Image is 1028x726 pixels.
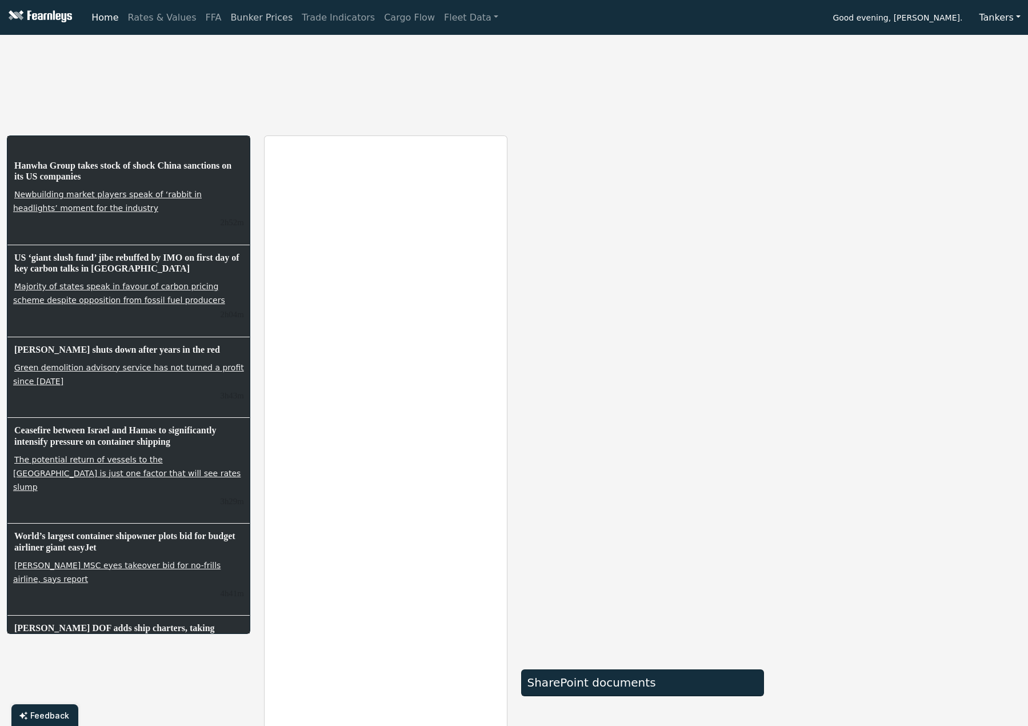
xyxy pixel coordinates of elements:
a: The potential return of vessels to the [GEOGRAPHIC_DATA] is just one factor that will see rates s... [13,454,241,493]
iframe: mini symbol-overview TradingView widget [778,261,1021,387]
a: Rates & Values [123,6,201,29]
a: Home [87,6,123,29]
a: Cargo Flow [379,6,439,29]
iframe: mini symbol-overview TradingView widget [778,398,1021,524]
div: SharePoint documents [527,676,758,689]
a: Trade Indicators [297,6,379,29]
a: Bunker Prices [226,6,297,29]
small: 14.10.2025, 16:20:43 [220,497,243,506]
small: 14.10.2025, 17:06:59 [220,391,243,400]
iframe: tickers TradingView widget [7,81,1021,122]
iframe: market overview TradingView widget [521,135,765,400]
a: FFA [201,6,226,29]
a: Majority of states speak in favour of carbon pricing scheme despite opposition from fossil fuel p... [13,281,226,306]
small: 14.10.2025, 16:08:13 [220,589,243,598]
a: Newbuilding market players speak of ‘rabbit in headlights’ moment for the industry [13,189,202,214]
h6: Hanwha Group takes stock of shock China sanctions on its US companies [13,159,244,183]
iframe: mini symbol-overview TradingView widget [778,524,1021,650]
h6: Ceasefire between Israel and Hamas to significantly intensify pressure on container shipping [13,424,244,448]
h6: [PERSON_NAME] shuts down after years in the red [13,343,244,356]
button: Tankers [971,7,1028,29]
h6: US ‘giant slush fund’ jibe rebuffed by IMO on first day of key carbon talks in [GEOGRAPHIC_DATA] [13,251,244,275]
small: 14.10.2025, 17:45:56 [220,310,243,319]
iframe: tickers TradingView widget [7,39,1021,81]
a: [PERSON_NAME] MSC eyes takeover bid for no-frills airline, says report [13,560,221,585]
a: Fleet Data [439,6,503,29]
small: 14.10.2025, 17:57:43 [220,218,243,227]
span: Good evening, [PERSON_NAME]. [833,9,962,29]
iframe: mini symbol-overview TradingView widget [778,135,1021,261]
h6: [PERSON_NAME] DOF adds ship charters, taking Brazilian business to more than $1bn [DATE] [13,621,244,645]
img: Fearnleys Logo [6,10,72,25]
iframe: market overview TradingView widget [521,400,765,657]
a: Green demolition advisory service has not turned a profit since [DATE] [13,362,244,387]
h6: World’s largest container shipowner plots bid for budget airliner giant easyJet [13,529,244,553]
